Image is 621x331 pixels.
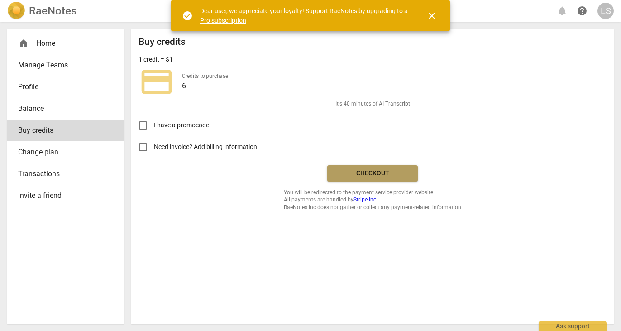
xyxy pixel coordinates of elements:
[18,38,106,49] div: Home
[353,197,377,203] a: Stripe Inc.
[182,10,193,21] span: check_circle
[200,17,246,24] a: Pro subscription
[577,5,588,16] span: help
[335,100,410,108] span: It's 40 minutes of AI Transcript
[327,165,418,182] button: Checkout
[18,168,106,179] span: Transactions
[334,169,411,178] span: Checkout
[18,60,106,71] span: Manage Teams
[154,120,209,130] span: I have a promocode
[18,125,106,136] span: Buy credits
[7,2,25,20] img: Logo
[18,103,106,114] span: Balance
[182,73,228,79] label: Credits to purchase
[7,185,124,206] a: Invite a friend
[139,55,173,64] p: 1 credit = $1
[7,120,124,141] a: Buy credits
[7,2,76,20] a: LogoRaeNotes
[539,321,607,331] div: Ask support
[139,64,175,100] span: credit_card
[18,38,29,49] span: home
[7,98,124,120] a: Balance
[200,6,410,25] div: Dear user, we appreciate your loyalty! Support RaeNotes by upgrading to a
[7,163,124,185] a: Transactions
[574,3,590,19] a: Help
[18,147,106,158] span: Change plan
[7,54,124,76] a: Manage Teams
[7,33,124,54] div: Home
[284,189,461,211] span: You will be redirected to the payment service provider website. All payments are handled by RaeNo...
[18,82,106,92] span: Profile
[7,76,124,98] a: Profile
[18,190,106,201] span: Invite a friend
[7,141,124,163] a: Change plan
[154,142,258,152] span: Need invoice? Add billing information
[597,3,614,19] button: LS
[139,36,186,48] h2: Buy credits
[29,5,76,17] h2: RaeNotes
[421,5,443,27] button: Close
[426,10,437,21] span: close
